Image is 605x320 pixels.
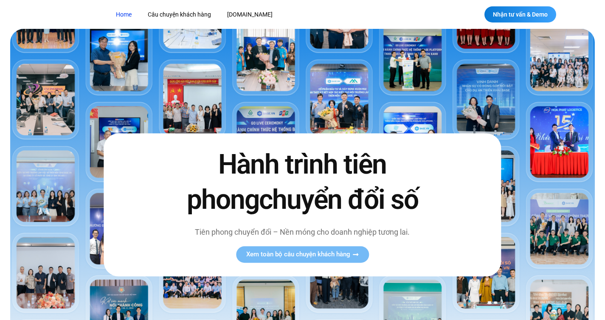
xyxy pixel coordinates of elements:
span: Xem toàn bộ câu chuyện khách hàng [246,251,350,258]
a: Xem toàn bộ câu chuyện khách hàng [236,246,369,263]
span: chuyển đổi số [259,184,418,216]
span: Nhận tư vấn & Demo [493,11,548,17]
nav: Menu [110,7,432,22]
p: Tiên phong chuyển đổi – Nền móng cho doanh nghiệp tương lai. [169,226,436,238]
a: [DOMAIN_NAME] [221,7,279,22]
a: Home [110,7,138,22]
h2: Hành trình tiên phong [169,147,436,218]
a: Câu chuyện khách hàng [141,7,217,22]
a: Nhận tư vấn & Demo [484,6,556,22]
